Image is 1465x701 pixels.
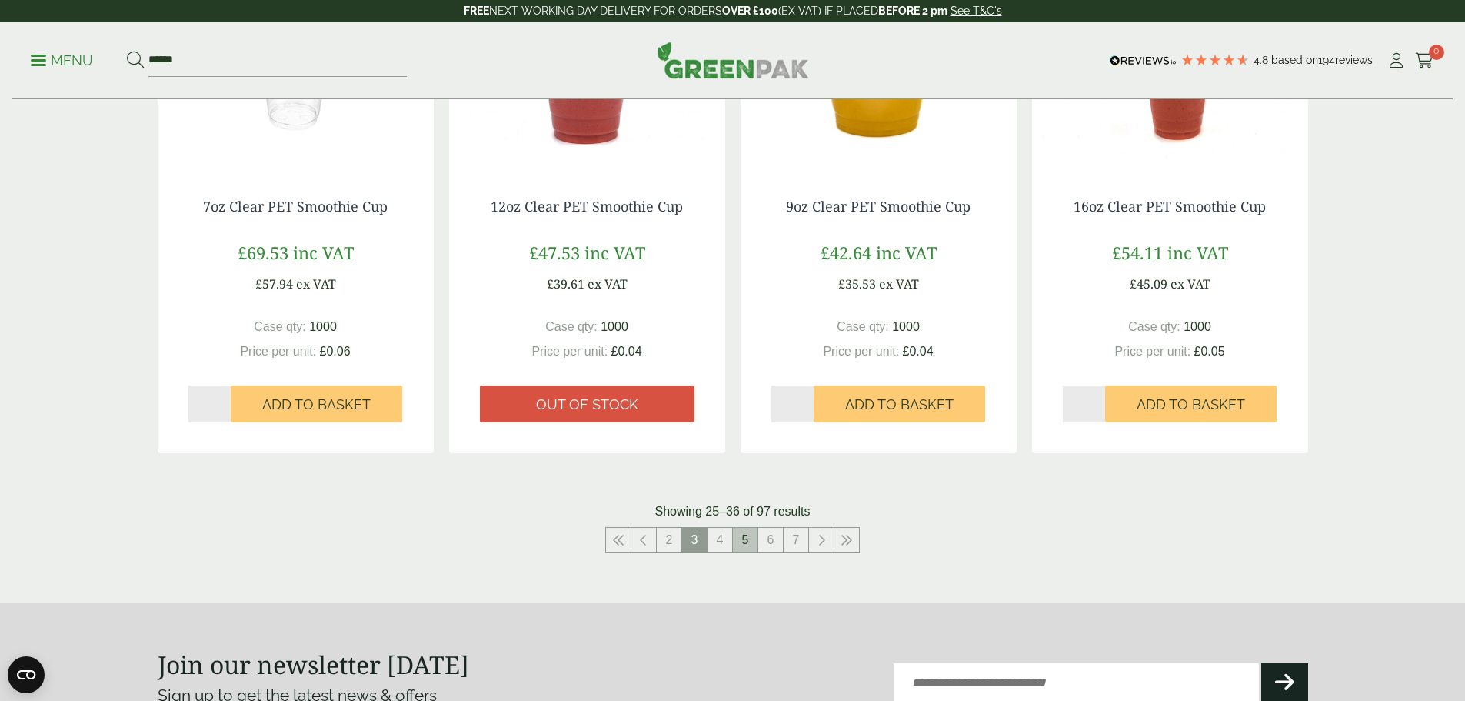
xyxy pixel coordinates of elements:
[1110,55,1177,66] img: REVIEWS.io
[296,275,336,292] span: ex VAT
[682,528,707,552] span: 3
[903,345,934,358] span: £0.04
[845,396,954,413] span: Add to Basket
[1112,241,1163,264] span: £54.11
[1429,45,1444,60] span: 0
[1387,53,1406,68] i: My Account
[1184,320,1211,333] span: 1000
[545,320,598,333] span: Case qty:
[814,386,985,422] button: Add to Basket
[293,241,354,264] span: inc VAT
[464,5,489,17] strong: FREE
[1271,54,1318,66] span: Based on
[611,345,642,358] span: £0.04
[262,396,371,413] span: Add to Basket
[1415,49,1434,72] a: 0
[1128,320,1180,333] span: Case qty:
[547,275,584,292] span: £39.61
[31,52,93,70] p: Menu
[1114,345,1190,358] span: Price per unit:
[491,197,683,215] a: 12oz Clear PET Smoothie Cup
[309,320,337,333] span: 1000
[722,5,778,17] strong: OVER £100
[657,42,809,78] img: GreenPak Supplies
[1194,345,1225,358] span: £0.05
[892,320,920,333] span: 1000
[588,275,628,292] span: ex VAT
[821,241,871,264] span: £42.64
[951,5,1002,17] a: See T&C's
[876,241,937,264] span: inc VAT
[708,528,732,552] a: 4
[1105,386,1277,422] button: Add to Basket
[1254,54,1271,66] span: 4.8
[1335,54,1373,66] span: reviews
[733,528,757,552] a: 5
[240,345,316,358] span: Price per unit:
[1318,54,1335,66] span: 194
[837,320,889,333] span: Case qty:
[1130,275,1167,292] span: £45.09
[1074,197,1266,215] a: 16oz Clear PET Smoothie Cup
[254,320,306,333] span: Case qty:
[31,52,93,67] a: Menu
[878,5,947,17] strong: BEFORE 2 pm
[531,345,608,358] span: Price per unit:
[8,656,45,693] button: Open CMP widget
[203,197,388,215] a: 7oz Clear PET Smoothie Cup
[1170,275,1210,292] span: ex VAT
[1415,53,1434,68] i: Cart
[1167,241,1228,264] span: inc VAT
[601,320,628,333] span: 1000
[480,386,694,422] a: Out of stock
[784,528,808,552] a: 7
[320,345,351,358] span: £0.06
[255,275,293,292] span: £57.94
[657,528,681,552] a: 2
[823,345,899,358] span: Price per unit:
[231,386,402,422] button: Add to Basket
[838,275,876,292] span: £35.53
[879,275,919,292] span: ex VAT
[584,241,645,264] span: inc VAT
[536,396,638,413] span: Out of stock
[158,648,469,681] strong: Join our newsletter [DATE]
[238,241,288,264] span: £69.53
[1137,396,1245,413] span: Add to Basket
[655,502,811,521] p: Showing 25–36 of 97 results
[529,241,580,264] span: £47.53
[1180,53,1250,67] div: 4.78 Stars
[758,528,783,552] a: 6
[786,197,971,215] a: 9oz Clear PET Smoothie Cup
